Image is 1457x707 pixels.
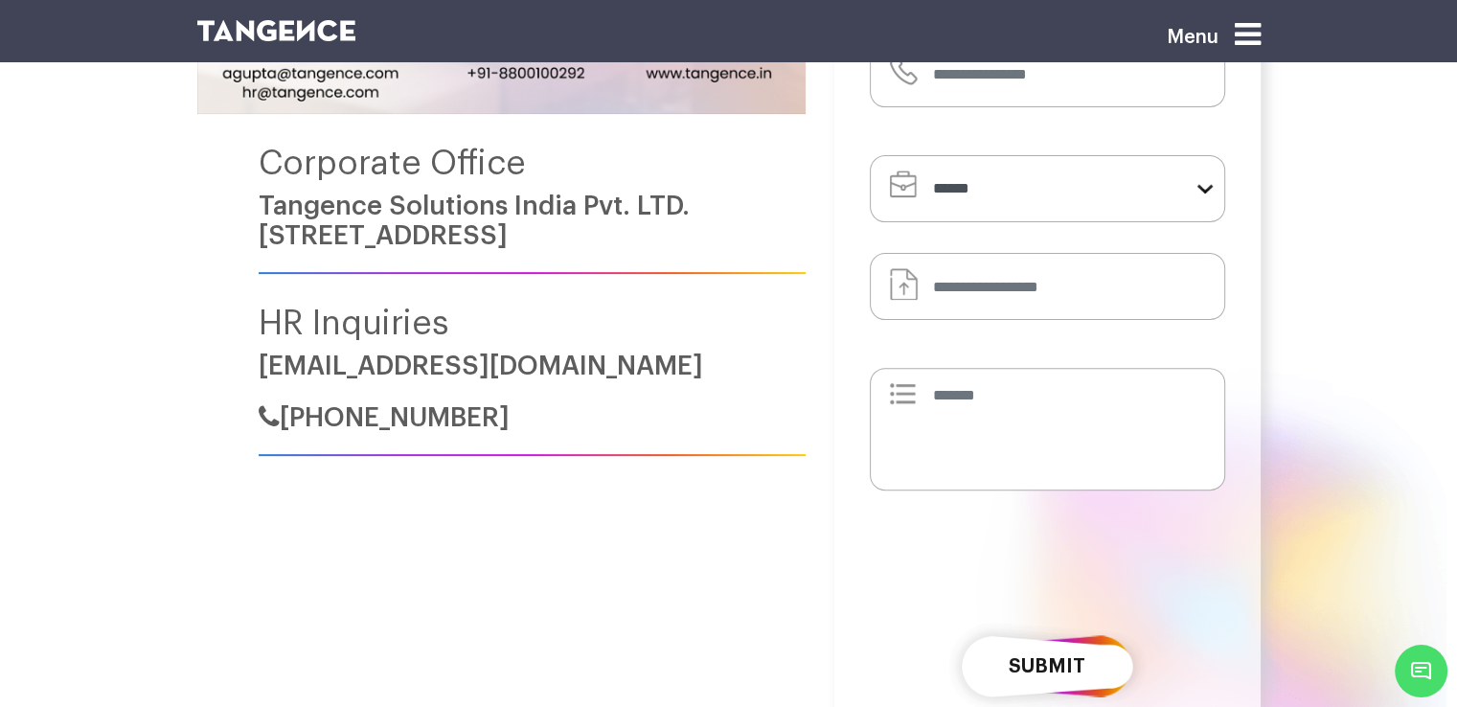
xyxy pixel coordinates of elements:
select: form-select-lg example [870,155,1225,222]
iframe: reCAPTCHA [901,521,1193,596]
a: [PHONE_NUMBER] [259,404,510,431]
h4: HR Inquiries [259,305,806,342]
a: Tangence Solutions India Pvt. LTD.[STREET_ADDRESS] [259,193,690,249]
h4: Corporate Office [259,145,806,182]
a: [EMAIL_ADDRESS][DOMAIN_NAME] [259,353,703,379]
span: [PHONE_NUMBER] [280,404,510,431]
span: Chat Widget [1395,645,1447,697]
img: logo SVG [197,20,356,41]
